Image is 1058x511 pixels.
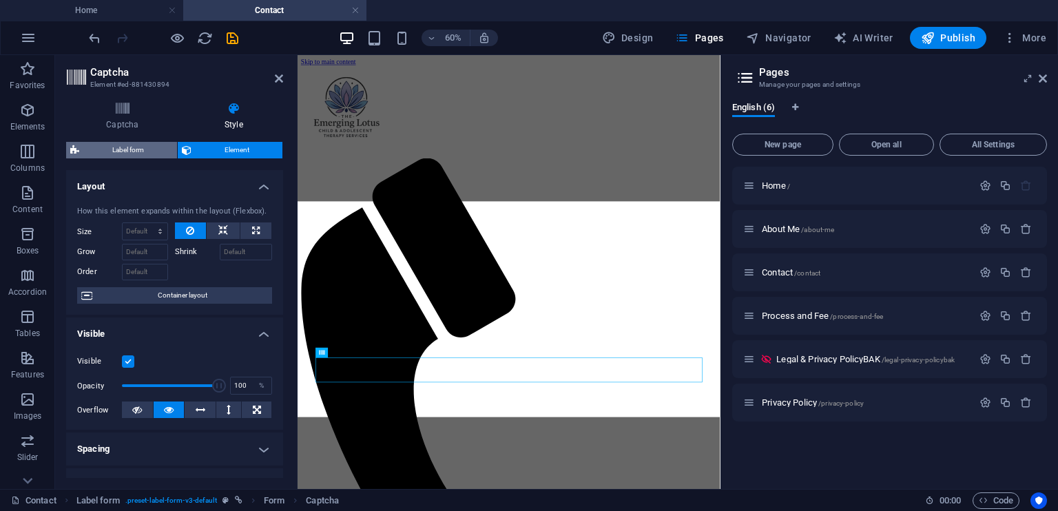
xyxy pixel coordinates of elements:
p: Elements [10,121,45,132]
i: This element is linked [235,497,242,504]
div: % [252,377,271,394]
span: Click to select. Double-click to edit [76,492,120,509]
span: Open all [845,140,928,149]
div: Remove [1020,353,1032,365]
p: Boxes [17,245,39,256]
div: Duplicate [999,223,1011,235]
span: /legal-privacy-policybak [882,356,955,364]
button: reload [196,30,213,46]
div: Language Tabs [732,102,1047,128]
div: Settings [979,223,991,235]
span: Click to open page [762,267,820,278]
span: More [1003,31,1046,45]
span: /contact [794,269,820,277]
h4: Layout [66,170,283,195]
span: Element [196,142,278,158]
div: Remove [1020,397,1032,408]
i: On resize automatically adjust zoom level to fit chosen device. [478,32,490,44]
span: 00 00 [940,492,961,509]
h4: Border [66,468,283,501]
div: Duplicate [999,267,1011,278]
button: undo [86,30,103,46]
i: This element is a customizable preset [222,497,229,504]
input: Default [220,244,273,260]
div: Duplicate [999,397,1011,408]
h4: Contact [183,3,366,18]
button: AI Writer [828,27,899,49]
span: Label form [83,142,173,158]
div: About Me/about-me [758,225,973,233]
span: / [787,182,790,190]
div: Duplicate [999,310,1011,322]
div: Settings [979,180,991,191]
div: How this element expands within the layout (Flexbox). [77,206,272,218]
span: . preset-label-form-v3-default [125,492,218,509]
p: Slider [17,452,39,463]
p: Columns [10,163,45,174]
div: Remove [1020,267,1032,278]
a: Click to cancel selection. Double-click to open Pages [11,492,56,509]
div: Duplicate [999,353,1011,365]
span: : [949,495,951,505]
div: Process and Fee/process-and-fee [758,311,973,320]
p: Favorites [10,80,45,91]
h3: Manage your pages and settings [759,79,1019,91]
div: Remove [1020,223,1032,235]
i: Undo: Enable overflow for this element. (Ctrl+Z) [87,30,103,46]
button: Label form [66,142,177,158]
div: Remove [1020,310,1032,322]
h4: Captcha [66,102,185,131]
button: 60% [422,30,470,46]
button: Design [597,27,659,49]
i: Save (Ctrl+S) [225,30,240,46]
div: Settings [979,310,991,322]
label: Overflow [77,402,122,419]
h4: Spacing [66,432,283,466]
label: Visible [77,353,122,370]
div: Home/ [758,181,973,190]
div: Contact/contact [758,268,973,277]
button: Publish [910,27,986,49]
span: Click to open page [762,180,790,191]
button: Container layout [77,287,272,304]
h2: Pages [759,66,1047,79]
button: save [224,30,240,46]
span: English (6) [732,99,775,118]
p: Images [14,410,42,421]
label: Opacity [77,382,122,390]
button: Pages [670,27,729,49]
h6: Session time [925,492,962,509]
div: Settings [979,353,991,365]
h3: Element #ed-881430894 [90,79,256,91]
p: Tables [15,328,40,339]
input: Default [122,244,168,260]
button: Usercentrics [1030,492,1047,509]
span: Code [979,492,1013,509]
span: All Settings [946,140,1041,149]
p: Features [11,369,44,380]
span: Click to open page [762,311,883,321]
p: Content [12,204,43,215]
button: All Settings [940,134,1047,156]
button: Open all [839,134,934,156]
h6: 60% [442,30,464,46]
span: Publish [921,31,975,45]
span: Click to select. Double-click to edit [306,492,339,509]
span: Container layout [96,287,268,304]
span: Click to select. Double-click to edit [264,492,284,509]
span: New page [738,140,827,149]
button: Navigator [740,27,817,49]
span: Pages [675,31,723,45]
button: New page [732,134,833,156]
label: Shrink [175,244,220,260]
span: Design [602,31,654,45]
button: More [997,27,1052,49]
span: /about-me [801,226,834,233]
span: /privacy-policy [818,399,864,407]
button: Element [178,142,282,158]
div: Legal & Privacy PolicyBAK/legal-privacy-policybak [772,355,973,364]
span: Click to open page [762,397,864,408]
button: Click here to leave preview mode and continue editing [169,30,185,46]
h2: Captcha [90,66,283,79]
span: /process-and-fee [830,313,883,320]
